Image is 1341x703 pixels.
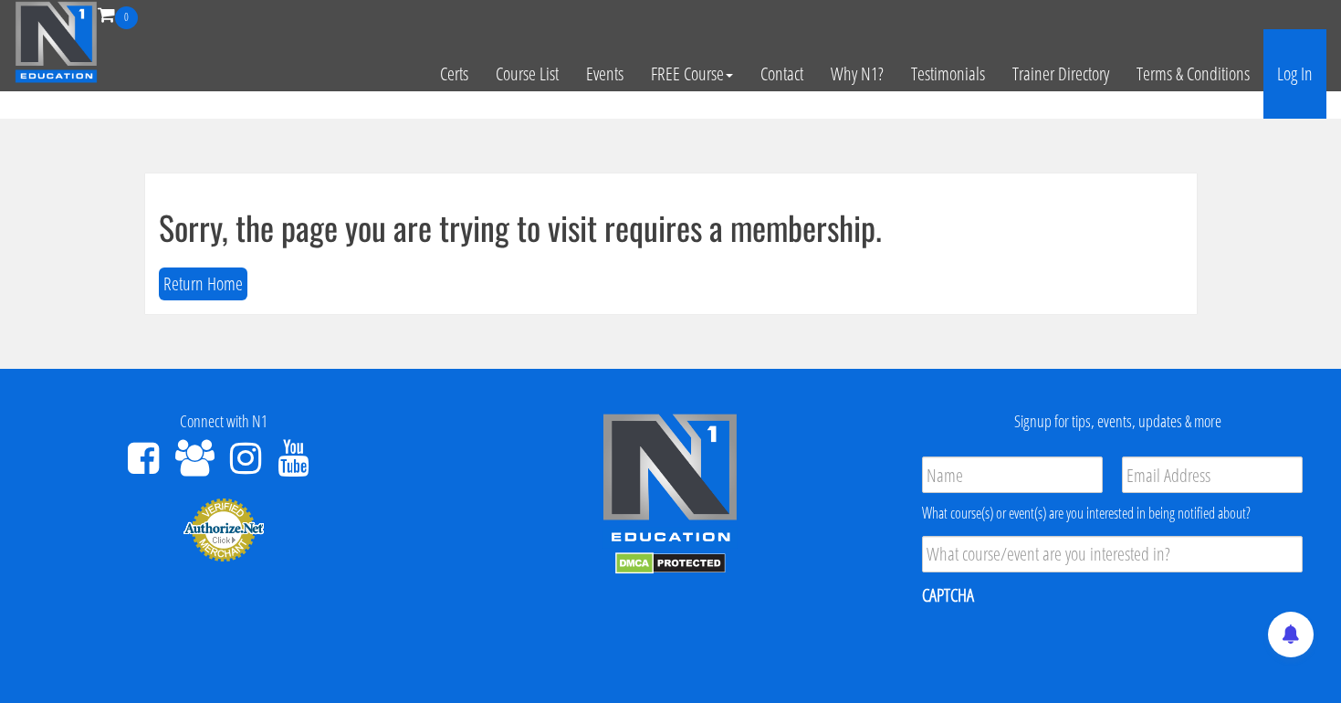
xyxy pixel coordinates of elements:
[922,502,1303,524] div: What course(s) or event(s) are you interested in being notified about?
[159,268,247,301] button: Return Home
[615,552,726,574] img: DMCA.com Protection Status
[115,6,138,29] span: 0
[15,1,98,83] img: n1-education
[922,456,1103,493] input: Name
[999,29,1123,119] a: Trainer Directory
[922,583,974,607] label: CAPTCHA
[602,413,739,548] img: n1-edu-logo
[572,29,637,119] a: Events
[159,209,1183,246] h1: Sorry, the page you are trying to visit requires a membership.
[183,497,265,562] img: Authorize.Net Merchant - Click to Verify
[897,29,999,119] a: Testimonials
[747,29,817,119] a: Contact
[1123,29,1263,119] a: Terms & Conditions
[907,413,1327,431] h4: Signup for tips, events, updates & more
[922,619,1200,690] iframe: reCAPTCHA
[98,2,138,26] a: 0
[482,29,572,119] a: Course List
[922,536,1303,572] input: What course/event are you interested in?
[1263,29,1326,119] a: Log In
[637,29,747,119] a: FREE Course
[426,29,482,119] a: Certs
[817,29,897,119] a: Why N1?
[1122,456,1303,493] input: Email Address
[14,413,434,431] h4: Connect with N1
